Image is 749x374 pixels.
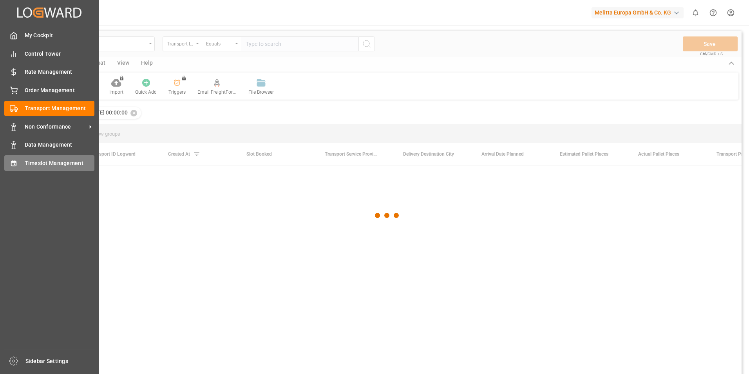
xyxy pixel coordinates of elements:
[4,137,94,153] a: Data Management
[25,86,95,94] span: Order Management
[687,4,704,22] button: show 0 new notifications
[4,64,94,80] a: Rate Management
[592,7,684,18] div: Melitta Europa GmbH & Co. KG
[4,82,94,98] a: Order Management
[25,68,95,76] span: Rate Management
[25,159,95,167] span: Timeslot Management
[4,46,94,61] a: Control Tower
[25,123,87,131] span: Non Conformance
[25,141,95,149] span: Data Management
[25,104,95,113] span: Transport Management
[25,31,95,40] span: My Cockpit
[704,4,722,22] button: Help Center
[4,101,94,116] a: Transport Management
[4,28,94,43] a: My Cockpit
[4,155,94,171] a: Timeslot Management
[25,50,95,58] span: Control Tower
[25,357,96,365] span: Sidebar Settings
[592,5,687,20] button: Melitta Europa GmbH & Co. KG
